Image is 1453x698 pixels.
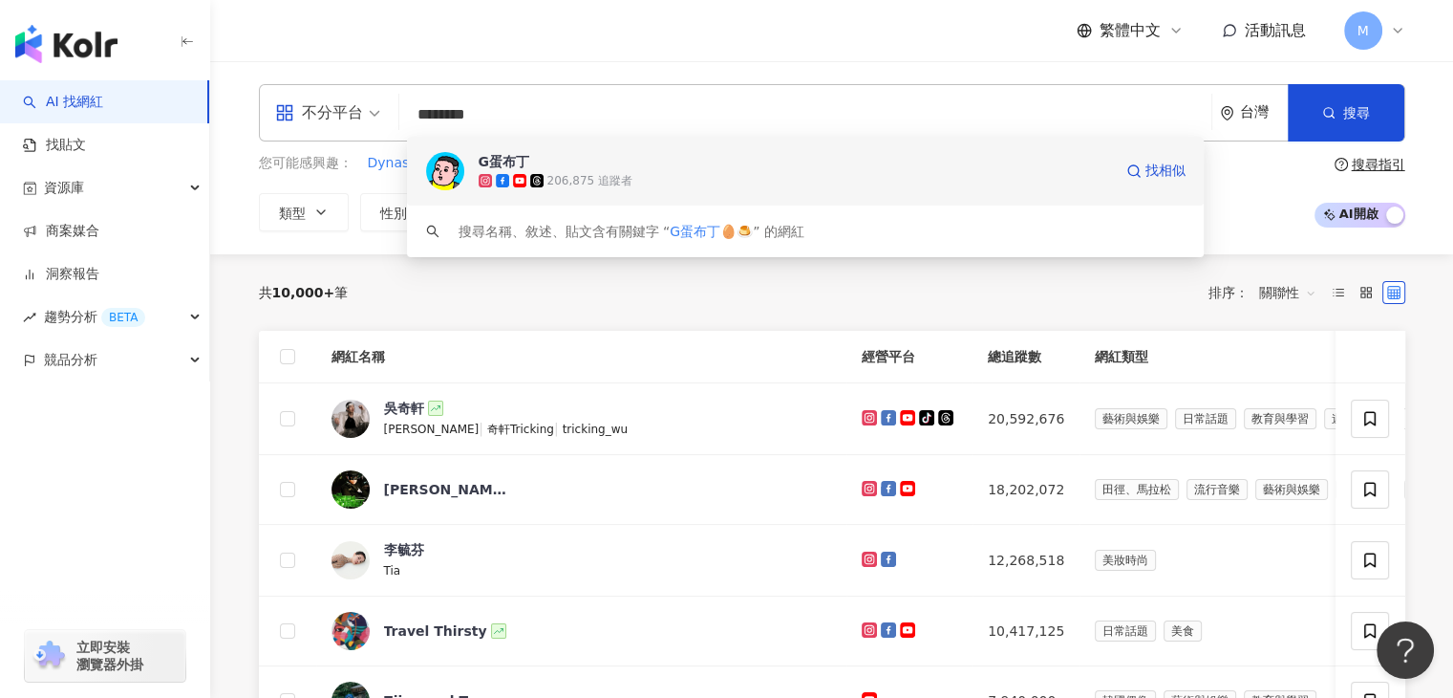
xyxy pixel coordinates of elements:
span: 日常話題 [1095,621,1156,642]
button: 搜尋 [1288,84,1404,142]
span: 遊戲 [1324,408,1362,429]
span: 關聯性 [1259,277,1316,308]
span: appstore [275,103,294,122]
img: chrome extension [31,641,68,671]
span: tricking_wu [563,423,629,436]
div: G蛋布丁 [479,152,530,171]
a: KOL Avatar[PERSON_NAME] [PERSON_NAME] [331,470,832,509]
span: environment [1220,106,1234,120]
span: 藝術與娛樂 [1095,408,1167,429]
span: 您可能感興趣： [259,154,353,173]
span: 田徑、馬拉松 [1095,479,1179,500]
span: 搜尋 [1343,105,1370,120]
iframe: Help Scout Beacon - Open [1377,622,1434,679]
td: 10,417,125 [972,597,1079,666]
th: 經營平台 [846,331,972,383]
div: 排序： [1208,277,1327,308]
a: searchAI 找網紅 [23,93,103,112]
span: 活動訊息 [1245,21,1306,39]
span: 競品分析 [44,338,97,382]
span: 10,000+ [272,285,335,300]
span: 教育與學習 [1244,408,1316,429]
span: 趨勢分析 [44,295,145,338]
div: 李毓芬 [384,540,424,559]
th: 總追蹤數 [972,331,1079,383]
span: 繁體中文 [1100,20,1161,41]
div: 不分平台 [275,98,363,128]
div: 台灣 [1240,104,1288,120]
td: 18,202,072 [972,455,1079,525]
span: 奇軒Tricking [487,423,554,436]
span: 美食 [1164,621,1202,642]
span: 流行音樂 [1186,479,1248,500]
img: KOL Avatar [331,612,370,650]
span: Dynasties [368,154,434,173]
a: KOL Avatar吳奇軒[PERSON_NAME]|奇軒Tricking|tricking_wu [331,399,832,439]
a: chrome extension立即安裝 瀏覽器外掛 [25,630,185,682]
div: BETA [101,308,145,327]
span: 日常話題 [1175,408,1236,429]
a: 找貼文 [23,136,86,155]
div: 共 筆 [259,285,349,300]
span: Tia [384,564,401,578]
div: 206,875 追蹤者 [547,173,632,189]
span: question-circle [1335,158,1348,171]
span: 立即安裝 瀏覽器外掛 [76,639,143,673]
a: 商案媒合 [23,222,99,241]
img: logo [15,25,118,63]
td: 12,268,518 [972,525,1079,597]
td: 20,592,676 [972,383,1079,455]
span: G蛋布丁🥚🍮 [670,224,753,239]
img: KOL Avatar [331,470,370,509]
span: search [426,225,439,238]
img: KOL Avatar [331,541,370,579]
a: 洞察報告 [23,265,99,284]
div: 搜尋名稱、敘述、貼文含有關鍵字 “ ” 的網紅 [459,221,804,242]
span: 藝術與娛樂 [1255,479,1328,500]
span: rise [23,311,36,324]
div: Travel Thirsty [384,622,487,641]
div: [PERSON_NAME] [PERSON_NAME] [384,480,508,499]
a: 找相似 [1126,152,1186,190]
span: 美妝時尚 [1095,550,1156,571]
button: Dynasties [367,153,435,174]
a: KOL AvatarTravel Thirsty [331,612,832,650]
span: | [554,421,563,436]
span: | [479,421,487,436]
div: 吳奇軒 [384,399,424,418]
span: 找相似 [1145,162,1186,181]
div: 搜尋指引 [1352,157,1405,172]
button: 類型 [259,193,349,231]
span: 類型 [279,206,306,221]
th: 網紅名稱 [316,331,847,383]
a: KOL Avatar李毓芬Tia [331,540,832,580]
img: KOL Avatar [426,152,464,190]
span: 性別 [380,206,407,221]
span: M [1357,20,1368,41]
span: [PERSON_NAME] [384,423,480,436]
span: 資源庫 [44,166,84,209]
button: 性別 [360,193,450,231]
img: KOL Avatar [331,400,370,438]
